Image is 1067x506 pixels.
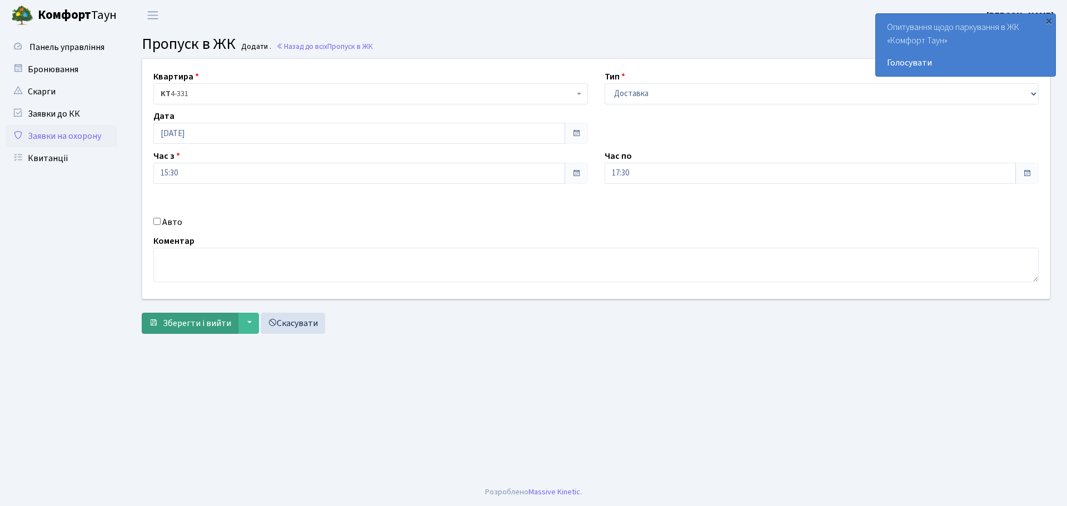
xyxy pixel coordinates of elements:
b: Комфорт [38,6,91,24]
a: Заявки до КК [6,103,117,125]
label: Час з [153,149,180,163]
span: Зберегти і вийти [163,317,231,329]
button: Зберегти і вийти [142,313,238,334]
div: × [1043,15,1054,26]
label: Час по [605,149,632,163]
label: Квартира [153,70,199,83]
span: Таун [38,6,117,25]
a: Скасувати [261,313,325,334]
span: <b>КТ</b>&nbsp;&nbsp;&nbsp;&nbsp;4-331 [153,83,588,104]
small: Додати . [239,42,271,52]
a: Скарги [6,81,117,103]
label: Тип [605,70,625,83]
label: Дата [153,109,174,123]
a: Панель управління [6,36,117,58]
label: Коментар [153,234,195,248]
b: КТ [161,88,171,99]
span: Панель управління [29,41,104,53]
label: Авто [162,216,182,229]
span: <b>КТ</b>&nbsp;&nbsp;&nbsp;&nbsp;4-331 [161,88,574,99]
div: Розроблено . [485,486,582,498]
span: Пропуск в ЖК [142,33,236,55]
a: Заявки на охорону [6,125,117,147]
a: Бронювання [6,58,117,81]
a: Квитанції [6,147,117,169]
a: Назад до всіхПропуск в ЖК [276,41,373,52]
a: Massive Kinetic [528,486,580,498]
a: [PERSON_NAME] [986,9,1054,22]
button: Переключити навігацію [139,6,167,24]
a: Голосувати [887,56,1044,69]
div: Опитування щодо паркування в ЖК «Комфорт Таун» [876,14,1055,76]
span: Пропуск в ЖК [327,41,373,52]
img: logo.png [11,4,33,27]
